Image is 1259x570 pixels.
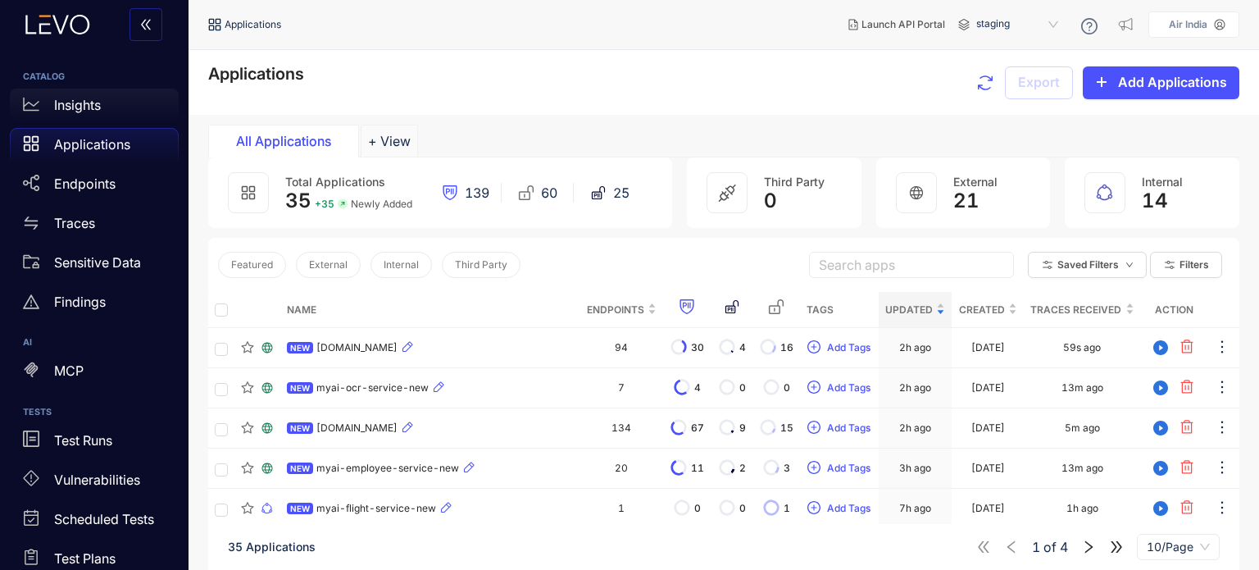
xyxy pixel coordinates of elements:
[23,338,166,348] h6: AI
[784,382,790,394] span: 0
[351,198,412,210] span: Newly Added
[739,503,746,514] span: 0
[1148,455,1174,481] button: play-circle
[807,421,820,435] span: plus-circle
[10,503,179,542] a: Scheduled Tests
[827,382,870,394] span: Add Tags
[1066,503,1098,514] div: 1h ago
[1148,375,1174,401] button: play-circle
[54,472,140,487] p: Vulnerabilities
[580,328,663,368] td: 94
[739,382,746,394] span: 0
[807,455,871,481] button: plus-circleAdd Tags
[1142,175,1183,189] span: Internal
[10,424,179,463] a: Test Runs
[54,255,141,270] p: Sensitive Data
[23,72,166,82] h6: CATALOG
[691,422,704,434] span: 67
[10,89,179,128] a: Insights
[1125,261,1134,270] span: down
[1030,301,1122,319] span: Traces Received
[1148,495,1174,522] button: play-circle
[694,382,701,394] span: 4
[807,375,871,401] button: plus-circleAdd Tags
[1024,292,1141,328] th: Traces Received
[316,463,459,474] span: myai-employee-service-new
[971,503,1005,514] div: [DATE]
[231,259,273,271] span: Featured
[54,433,112,448] p: Test Runs
[899,463,931,474] div: 3h ago
[309,259,348,271] span: External
[739,463,746,474] span: 2
[287,463,313,474] span: NEW
[54,176,116,191] p: Endpoints
[807,495,871,522] button: plus-circleAdd Tags
[54,512,154,527] p: Scheduled Tests
[1213,495,1231,522] button: ellipsis
[1147,535,1210,559] span: 10/Page
[827,463,870,474] span: Add Tags
[694,503,701,514] span: 0
[241,502,254,515] span: star
[10,207,179,246] a: Traces
[1148,381,1173,395] span: play-circle
[580,292,663,328] th: Endpoints
[580,408,663,449] td: 134
[442,252,520,278] button: Third Party
[241,341,254,354] span: star
[1148,415,1174,441] button: play-circle
[222,134,345,148] div: All Applications
[691,463,704,474] span: 11
[764,189,777,212] span: 0
[827,422,870,434] span: Add Tags
[316,382,429,394] span: myai-ocr-service-new
[285,175,385,189] span: Total Applications
[764,175,825,189] span: Third Party
[1214,339,1230,358] span: ellipsis
[1060,540,1068,554] span: 4
[971,422,1005,434] div: [DATE]
[807,381,820,395] span: plus-circle
[1063,342,1101,353] div: 59s ago
[23,294,39,310] span: warning
[1169,19,1207,30] p: Air India
[10,285,179,325] a: Findings
[10,463,179,503] a: Vulnerabilities
[971,342,1005,353] div: [DATE]
[861,19,945,30] span: Launch API Portal
[1148,335,1174,361] button: play-circle
[361,125,418,157] button: Add tab
[807,340,820,355] span: plus-circle
[613,185,629,200] span: 25
[971,463,1005,474] div: [DATE]
[541,185,557,200] span: 60
[54,363,84,378] p: MCP
[455,259,507,271] span: Third Party
[139,18,152,33] span: double-left
[580,449,663,489] td: 20
[780,422,793,434] span: 15
[1148,461,1173,476] span: play-circle
[899,422,931,434] div: 2h ago
[10,355,179,394] a: MCP
[1142,189,1168,212] span: 14
[287,422,313,434] span: NEW
[953,189,979,212] span: 21
[1214,379,1230,398] span: ellipsis
[1214,499,1230,518] span: ellipsis
[1213,375,1231,401] button: ellipsis
[316,422,398,434] span: [DOMAIN_NAME]
[23,215,39,231] span: swap
[800,292,879,328] th: Tags
[1148,421,1173,435] span: play-circle
[807,501,820,516] span: plus-circle
[739,342,746,353] span: 4
[384,259,419,271] span: Internal
[586,301,644,319] span: Endpoints
[1081,540,1096,554] span: right
[784,463,790,474] span: 3
[971,382,1005,394] div: [DATE]
[784,503,790,514] span: 1
[1065,422,1100,434] div: 5m ago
